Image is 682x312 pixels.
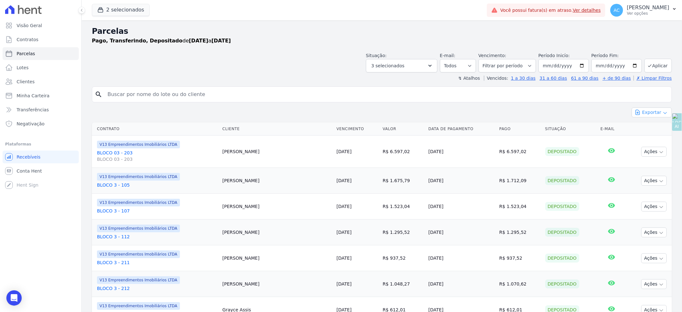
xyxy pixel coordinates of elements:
span: Negativação [17,121,45,127]
td: R$ 1.295,52 [497,219,542,245]
span: Minha Carteira [17,93,49,99]
td: [DATE] [426,136,497,168]
td: [PERSON_NAME] [220,219,334,245]
span: Contratos [17,36,38,43]
button: Ações [641,202,667,212]
td: [DATE] [426,168,497,194]
td: [DATE] [426,219,497,245]
th: Situação [543,123,598,136]
label: ↯ Atalhos [458,76,480,81]
span: BLOCO 03 - 203 [97,156,217,162]
td: [DATE] [426,271,497,297]
span: AC [614,8,620,12]
td: [DATE] [426,245,497,271]
button: 3 selecionados [366,59,437,72]
td: R$ 6.597,02 [497,136,542,168]
label: Período Inicío: [538,53,570,58]
a: Minha Carteira [3,89,79,102]
a: Clientes [3,75,79,88]
a: Conta Hent [3,165,79,177]
th: Valor [380,123,426,136]
span: Visão Geral [17,22,42,29]
a: BLOCO 3 - 112 [97,234,217,240]
p: de a [92,37,231,45]
span: Você possui fatura(s) em atraso. [500,7,601,14]
i: search [95,91,102,98]
span: V13 Empreendimentos Imobiliários LTDA [97,250,180,258]
span: Parcelas [17,50,35,57]
strong: [DATE] [211,38,231,44]
a: BLOCO 3 - 107 [97,208,217,214]
a: BLOCO 3 - 211 [97,259,217,266]
td: R$ 1.523,04 [497,194,542,219]
span: V13 Empreendimentos Imobiliários LTDA [97,225,180,232]
button: Ações [641,227,667,237]
label: Vencidos: [484,76,508,81]
th: E-mail [598,123,625,136]
td: [PERSON_NAME] [220,271,334,297]
a: BLOCO 3 - 105 [97,182,217,188]
input: Buscar por nome do lote ou do cliente [104,88,669,101]
button: Ações [641,279,667,289]
button: Ações [641,253,667,263]
td: R$ 1.523,04 [380,194,426,219]
div: Depositado [545,147,579,156]
button: AC [PERSON_NAME] Ver opções [605,1,682,19]
a: Contratos [3,33,79,46]
span: Lotes [17,64,29,71]
span: V13 Empreendimentos Imobiliários LTDA [97,141,180,148]
p: Ver opções [627,11,669,16]
div: Depositado [545,228,579,237]
a: BLOCO 3 - 212 [97,285,217,292]
button: Aplicar [644,59,672,72]
span: Clientes [17,78,34,85]
a: BLOCO 03 - 203BLOCO 03 - 203 [97,150,217,162]
span: V13 Empreendimentos Imobiliários LTDA [97,199,180,206]
a: Negativação [3,117,79,130]
a: [DATE] [337,281,352,286]
span: V13 Empreendimentos Imobiliários LTDA [97,276,180,284]
button: 2 selecionados [92,4,150,16]
a: [DATE] [337,149,352,154]
a: 1 a 30 dias [511,76,536,81]
div: Depositado [545,254,579,263]
label: E-mail: [440,53,456,58]
div: Depositado [545,176,579,185]
span: 3 selecionados [371,62,404,70]
a: 31 a 60 dias [539,76,567,81]
label: Período Fim: [591,52,642,59]
td: R$ 937,52 [497,245,542,271]
span: Recebíveis [17,154,41,160]
span: V13 Empreendimentos Imobiliários LTDA [97,173,180,181]
td: R$ 1.712,09 [497,168,542,194]
a: Transferências [3,103,79,116]
a: Lotes [3,61,79,74]
a: 61 a 90 dias [571,76,598,81]
a: Recebíveis [3,151,79,163]
div: Open Intercom Messenger [6,290,22,306]
td: R$ 1.048,27 [380,271,426,297]
th: Cliente [220,123,334,136]
td: R$ 6.597,02 [380,136,426,168]
a: ✗ Limpar Filtros [634,76,672,81]
strong: Pago, Transferindo, Depositado [92,38,182,44]
a: Visão Geral [3,19,79,32]
div: Depositado [545,202,579,211]
th: Pago [497,123,542,136]
span: V13 Empreendimentos Imobiliários LTDA [97,302,180,310]
th: Contrato [92,123,220,136]
td: R$ 1.070,62 [497,271,542,297]
a: [DATE] [337,230,352,235]
td: R$ 1.295,52 [380,219,426,245]
td: R$ 1.675,79 [380,168,426,194]
div: Depositado [545,279,579,288]
a: + de 90 dias [603,76,631,81]
p: [PERSON_NAME] [627,4,669,11]
label: Situação: [366,53,387,58]
span: Transferências [17,107,49,113]
a: Parcelas [3,47,79,60]
td: R$ 937,52 [380,245,426,271]
th: Data de Pagamento [426,123,497,136]
a: [DATE] [337,204,352,209]
div: Plataformas [5,140,76,148]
